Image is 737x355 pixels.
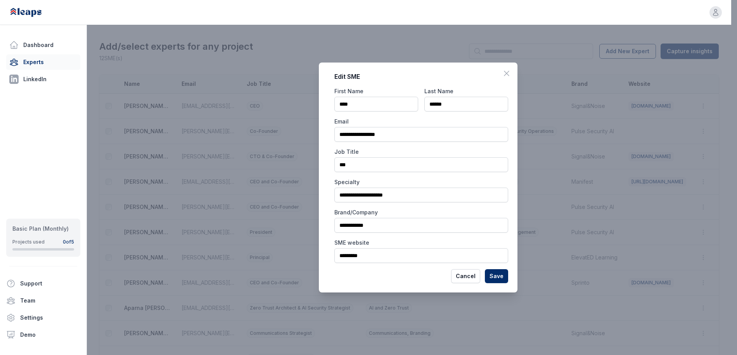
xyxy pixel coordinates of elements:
label: Brand/Company [334,209,508,216]
label: Last Name [424,87,508,95]
div: 0 of 5 [63,239,74,245]
button: Support [3,276,77,291]
label: SME website [334,239,508,247]
div: Basic Plan (Monthly) [12,225,74,233]
button: Cancel [451,269,480,283]
div: Projects used [12,239,45,245]
a: Demo [3,327,83,343]
button: Save [485,269,508,283]
a: Team [3,293,83,308]
h2: Edit SME [334,72,508,81]
a: Dashboard [6,37,80,53]
label: Specialty [334,178,508,186]
a: Settings [3,310,83,325]
a: Experts [6,54,80,70]
label: First Name [334,87,418,95]
label: Email [334,118,508,125]
img: Leaps [9,4,59,21]
a: LinkedIn [6,71,80,87]
label: Job Title [334,148,508,156]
